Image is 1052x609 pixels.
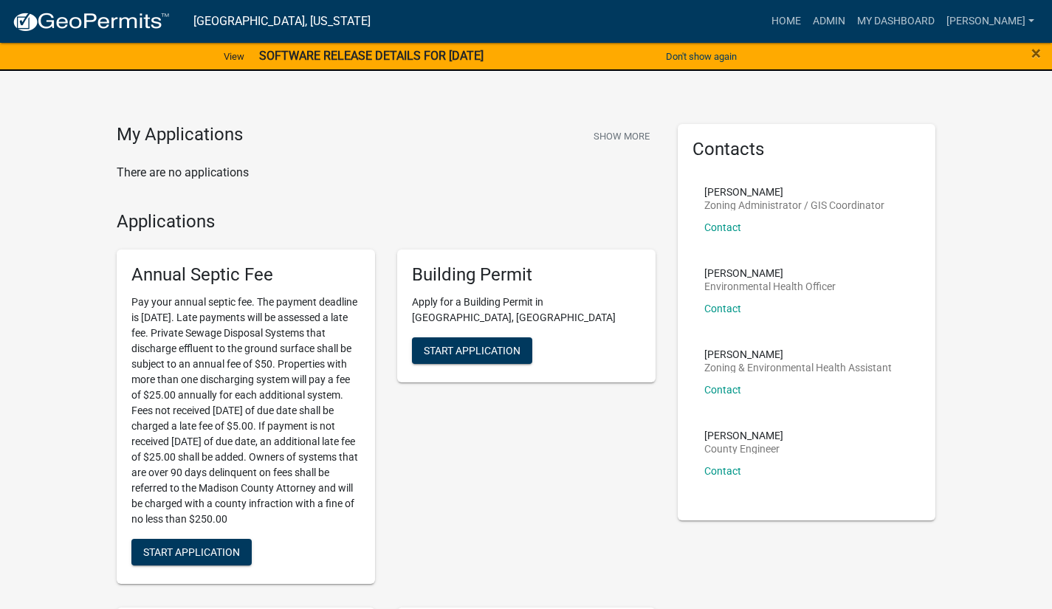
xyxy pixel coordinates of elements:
p: [PERSON_NAME] [704,187,884,197]
p: [PERSON_NAME] [704,430,783,441]
span: × [1031,43,1041,63]
h4: My Applications [117,124,243,146]
button: Start Application [131,539,252,565]
h4: Applications [117,211,656,233]
p: Zoning Administrator / GIS Coordinator [704,200,884,210]
a: [PERSON_NAME] [941,7,1040,35]
p: [PERSON_NAME] [704,268,836,278]
h5: Annual Septic Fee [131,264,360,286]
p: Zoning & Environmental Health Assistant [704,362,892,373]
a: Admin [807,7,851,35]
button: Don't show again [660,44,743,69]
a: Contact [704,465,741,477]
h5: Building Permit [412,264,641,286]
span: Start Application [143,546,240,558]
a: My Dashboard [851,7,941,35]
p: [PERSON_NAME] [704,349,892,359]
button: Close [1031,44,1041,62]
span: Start Application [424,345,520,357]
a: Contact [704,221,741,233]
a: [GEOGRAPHIC_DATA], [US_STATE] [193,9,371,34]
button: Show More [588,124,656,148]
p: County Engineer [704,444,783,454]
p: Apply for a Building Permit in [GEOGRAPHIC_DATA], [GEOGRAPHIC_DATA] [412,295,641,326]
strong: SOFTWARE RELEASE DETAILS FOR [DATE] [259,49,484,63]
p: Environmental Health Officer [704,281,836,292]
p: Pay your annual septic fee. The payment deadline is [DATE]. Late payments will be assessed a late... [131,295,360,527]
button: Start Application [412,337,532,364]
a: View [218,44,250,69]
a: Home [766,7,807,35]
h5: Contacts [692,139,921,160]
p: There are no applications [117,164,656,182]
a: Contact [704,303,741,314]
a: Contact [704,384,741,396]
